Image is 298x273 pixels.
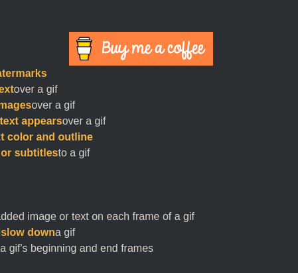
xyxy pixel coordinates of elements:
span: slow down [1,227,55,238]
img: Buy Me A Coffee [69,32,213,66]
